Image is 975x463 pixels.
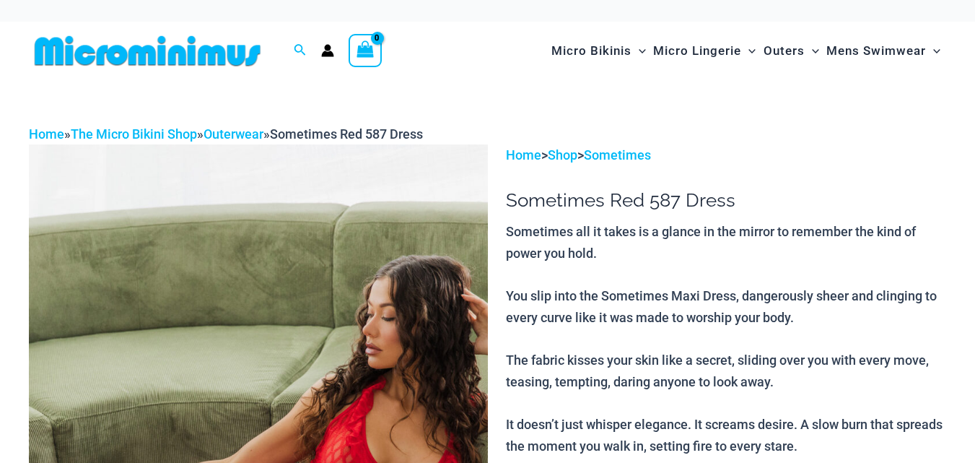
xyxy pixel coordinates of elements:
span: Menu Toggle [926,33,940,69]
span: Micro Bikinis [551,33,631,69]
a: View Shopping Cart, empty [349,34,382,67]
h1: Sometimes Red 587 Dress [506,189,946,212]
span: Menu Toggle [741,33,756,69]
span: Sometimes Red 587 Dress [270,126,423,142]
a: Home [29,126,64,142]
span: Mens Swimwear [826,33,926,69]
span: Menu Toggle [805,33,819,69]
span: Outers [764,33,805,69]
a: Account icon link [321,44,334,57]
a: Mens SwimwearMenu ToggleMenu Toggle [823,29,944,73]
nav: Site Navigation [546,27,946,75]
a: OutersMenu ToggleMenu Toggle [760,29,823,73]
a: The Micro Bikini Shop [71,126,197,142]
a: Search icon link [294,42,307,60]
span: » » » [29,126,423,142]
img: MM SHOP LOGO FLAT [29,35,266,67]
a: Shop [548,147,577,163]
span: Micro Lingerie [653,33,741,69]
p: > > [506,144,946,166]
a: Sometimes [584,147,651,163]
a: Home [506,147,541,163]
a: Outerwear [204,126,263,142]
a: Micro BikinisMenu ToggleMenu Toggle [548,29,650,73]
span: Menu Toggle [631,33,646,69]
a: Micro LingerieMenu ToggleMenu Toggle [650,29,759,73]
